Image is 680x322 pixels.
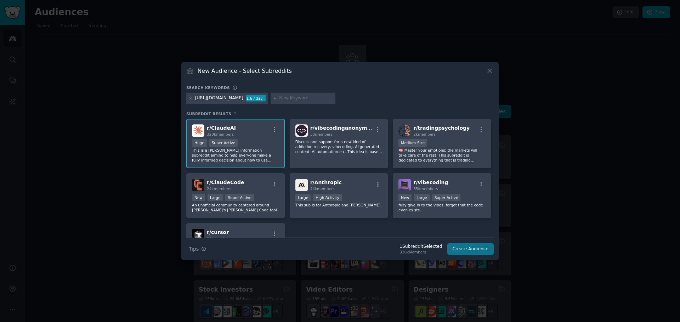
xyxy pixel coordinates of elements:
[186,111,231,116] span: Subreddit Results
[225,194,254,201] div: Super Active
[192,148,279,163] p: This is a [PERSON_NAME] information subreddit aiming to help everyone make a fully informed decis...
[192,124,204,137] img: ClaudeAI
[207,180,244,185] span: r/ ClaudeCode
[295,203,382,207] p: This sub is for Anthropic and [PERSON_NAME].
[246,95,266,101] div: 1.6 / day
[432,194,461,201] div: Super Active
[399,250,442,254] div: 320k Members
[398,148,486,163] p: 🧠 Master your emotions; the markets will take care of the rest. This subreddit is dedicated to ev...
[198,67,292,75] h3: New Audience - Select Subreddits
[398,203,486,212] p: fully give in to the vibes. forget that the code even exists.
[295,179,308,191] img: Anthropic
[413,125,470,131] span: r/ tradingpsychology
[447,243,494,255] button: Create Audience
[192,203,279,212] p: An unofficial community centered around [PERSON_NAME]'s [PERSON_NAME] Code tool.
[398,139,427,147] div: Medium Size
[413,187,438,191] span: 65k members
[279,95,333,101] input: New Keyword
[207,236,231,241] span: 94k members
[399,244,442,250] div: 1 Subreddit Selected
[310,180,342,185] span: r/ Anthropic
[413,132,436,136] span: 2k members
[192,229,204,241] img: cursor
[192,139,207,147] div: Huge
[189,245,199,253] span: Tips
[295,124,308,137] img: vibecodinganonymous
[234,112,236,116] span: 7
[186,85,230,90] h3: Search keywords
[295,139,382,154] p: Discuss and support for a new kind of addiction recovery, vibecoding, AI generated content, AI au...
[398,124,411,137] img: tradingpsychology
[208,194,223,201] div: Large
[310,132,333,136] span: 30 members
[207,125,236,131] span: r/ ClaudeAI
[209,139,238,147] div: Super Active
[207,229,229,235] span: r/ cursor
[295,194,311,201] div: Large
[207,132,234,136] span: 320k members
[186,243,209,255] button: Tips
[207,187,231,191] span: 24k members
[398,179,411,191] img: vibecoding
[310,125,377,131] span: r/ vibecodinganonymous
[192,194,205,201] div: New
[313,194,342,201] div: High Activity
[310,187,335,191] span: 44k members
[192,179,204,191] img: ClaudeCode
[398,194,412,201] div: New
[413,180,448,185] span: r/ vibecoding
[414,194,430,201] div: Large
[195,95,243,101] div: [URL][DOMAIN_NAME]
